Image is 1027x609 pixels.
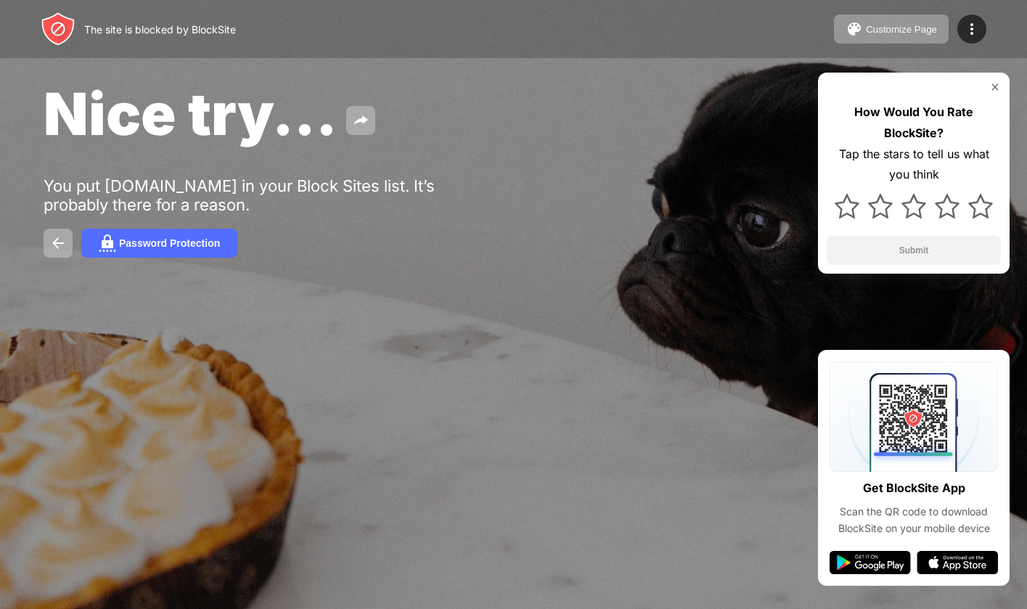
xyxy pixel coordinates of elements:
[827,102,1001,144] div: How Would You Rate BlockSite?
[835,194,859,218] img: star.svg
[830,504,998,536] div: Scan the QR code to download BlockSite on your mobile device
[827,236,1001,265] button: Submit
[935,194,960,218] img: star.svg
[119,237,220,249] div: Password Protection
[989,81,1001,93] img: rate-us-close.svg
[44,78,337,149] span: Nice try...
[830,551,911,574] img: google-play.svg
[44,176,492,214] div: You put [DOMAIN_NAME] in your Block Sites list. It’s probably there for a reason.
[901,194,926,218] img: star.svg
[84,23,236,36] div: The site is blocked by BlockSite
[868,194,893,218] img: star.svg
[863,478,965,499] div: Get BlockSite App
[81,229,237,258] button: Password Protection
[352,112,369,129] img: share.svg
[968,194,993,218] img: star.svg
[963,20,981,38] img: menu-icon.svg
[41,12,75,46] img: header-logo.svg
[917,551,998,574] img: app-store.svg
[99,234,116,252] img: password.svg
[827,144,1001,186] div: Tap the stars to tell us what you think
[834,15,949,44] button: Customize Page
[830,361,998,472] img: qrcode.svg
[49,234,67,252] img: back.svg
[866,24,937,35] div: Customize Page
[846,20,863,38] img: pallet.svg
